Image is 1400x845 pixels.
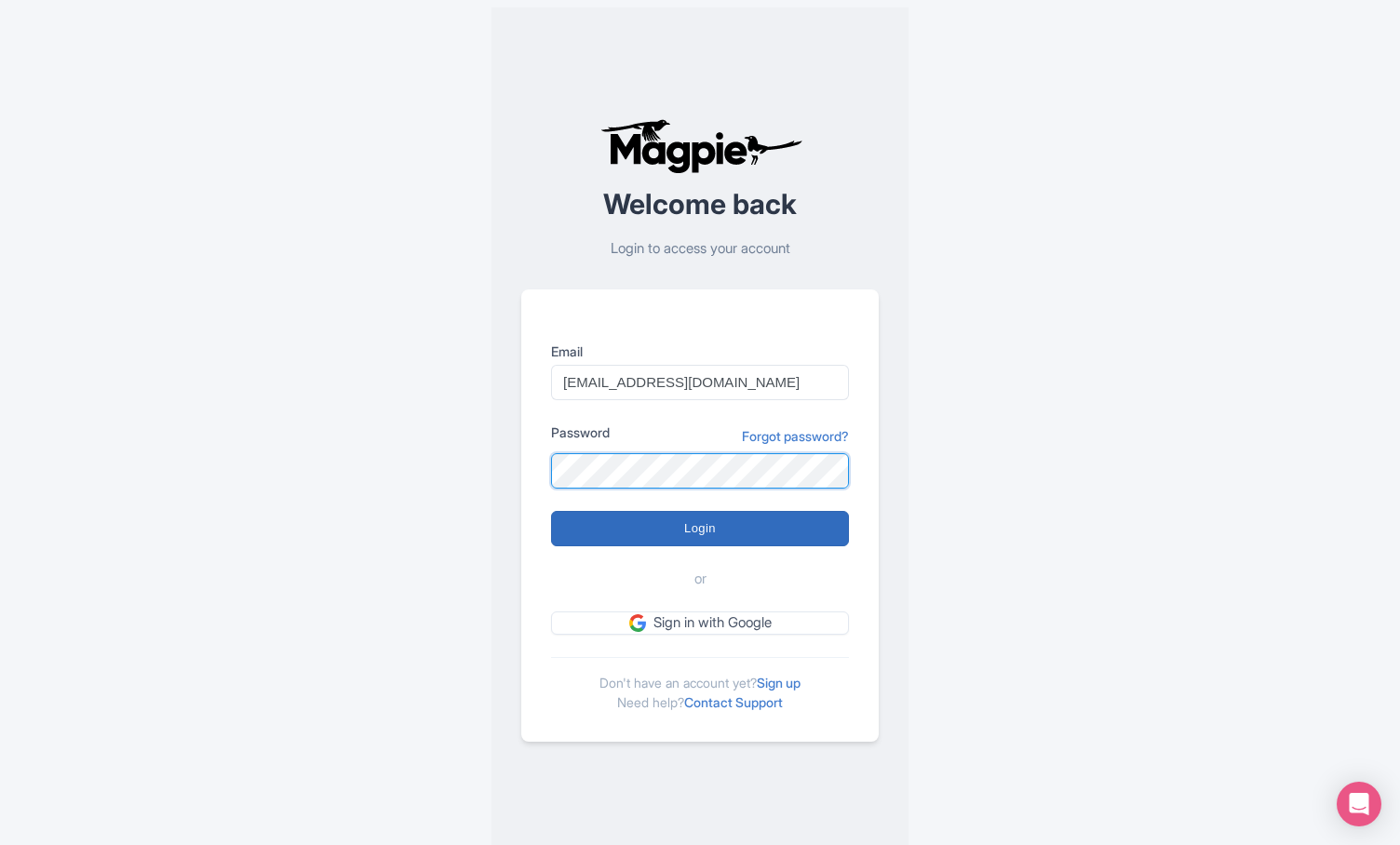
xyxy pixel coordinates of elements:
[1337,782,1381,826] div: Open Intercom Messenger
[551,342,849,361] label: Email
[521,238,879,260] p: Login to access your account
[551,365,849,400] input: you@example.com
[551,657,849,712] div: Don't have an account yet? Need help?
[629,614,646,631] img: google.svg
[694,569,707,590] span: or
[742,426,849,446] a: Forgot password?
[551,611,849,635] a: Sign in with Google
[551,511,849,546] input: Login
[596,118,805,174] img: logo-ab69f6fb50320c5b225c76a69d11143b.png
[551,422,610,442] label: Password
[684,694,783,710] a: Contact Support
[757,675,801,691] a: Sign up
[521,189,879,220] h2: Welcome back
